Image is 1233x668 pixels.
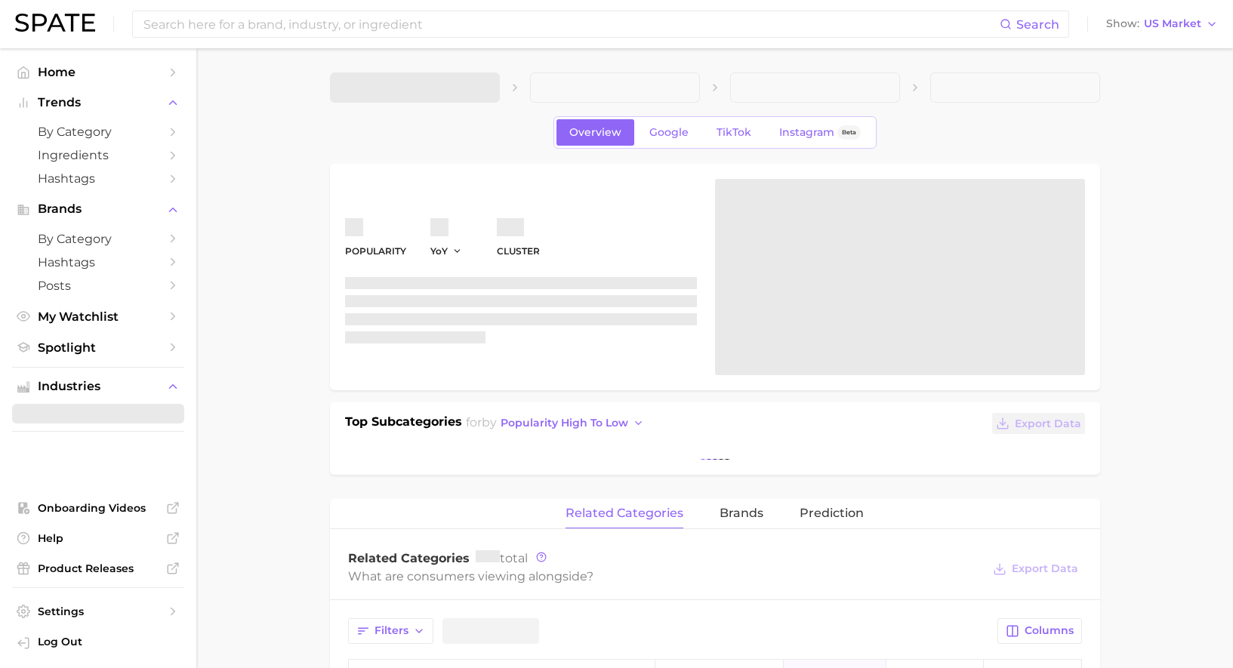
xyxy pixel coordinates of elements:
span: Export Data [1015,417,1081,430]
a: Hashtags [12,167,184,190]
button: Columns [997,618,1081,644]
span: Instagram [779,126,834,139]
span: Beta [842,126,856,139]
span: Brands [38,202,159,216]
span: Spotlight [38,340,159,355]
button: Industries [12,375,184,398]
div: What are consumers viewing alongside ? [348,566,982,586]
a: Help [12,527,184,549]
span: Posts [38,279,159,293]
a: TikTok [704,119,764,146]
span: Trends [38,96,159,109]
dt: cluster [497,242,540,260]
button: Trends [12,91,184,114]
span: Columns [1025,624,1074,637]
button: popularity high to low [497,413,649,433]
a: My Watchlist [12,305,184,328]
span: related categories [566,506,683,520]
a: Overview [556,119,634,146]
a: Log out. Currently logged in with e-mail mathilde@spate.nyc. [12,630,184,656]
a: InstagramBeta [766,119,874,146]
a: Home [12,60,184,84]
a: Ingredients [12,143,184,167]
span: Overview [569,126,621,139]
span: for by [466,415,649,429]
span: Product Releases [38,562,159,575]
button: Filters [348,618,433,644]
span: My Watchlist [38,309,159,324]
span: Hashtags [38,171,159,186]
button: Export Data [989,559,1081,580]
input: Search here for a brand, industry, or ingredient [142,11,1000,37]
span: by Category [38,232,159,246]
button: ShowUS Market [1102,14,1222,34]
span: Export Data [1012,562,1078,575]
span: TikTok [717,126,751,139]
span: Onboarding Videos [38,501,159,515]
span: YoY [430,245,448,257]
span: brands [720,506,763,520]
span: Settings [38,605,159,618]
a: Hashtags [12,251,184,274]
button: Export Data [992,413,1084,434]
span: Search [1016,17,1059,32]
span: Show [1106,20,1139,28]
span: Help [38,531,159,545]
button: Brands [12,198,184,220]
a: Spotlight [12,336,184,359]
span: Filters [375,624,408,637]
span: Ingredients [38,148,159,162]
h1: Top Subcategories [345,413,462,436]
span: Hashtags [38,255,159,269]
a: Posts [12,274,184,297]
a: Product Releases [12,557,184,580]
span: popularity high to low [501,417,628,429]
span: Prediction [800,506,864,520]
a: by Category [12,120,184,143]
button: YoY [430,245,463,257]
span: Log Out [38,635,172,648]
span: total [476,551,528,565]
dt: Popularity [345,242,406,260]
span: Related Categories [348,551,470,565]
a: Google [637,119,701,146]
a: by Category [12,227,184,251]
span: Home [38,65,159,79]
span: Google [649,126,689,139]
span: by Category [38,125,159,139]
span: Industries [38,380,159,393]
a: Onboarding Videos [12,497,184,519]
span: US Market [1144,20,1201,28]
img: SPATE [15,14,95,32]
a: Settings [12,600,184,623]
